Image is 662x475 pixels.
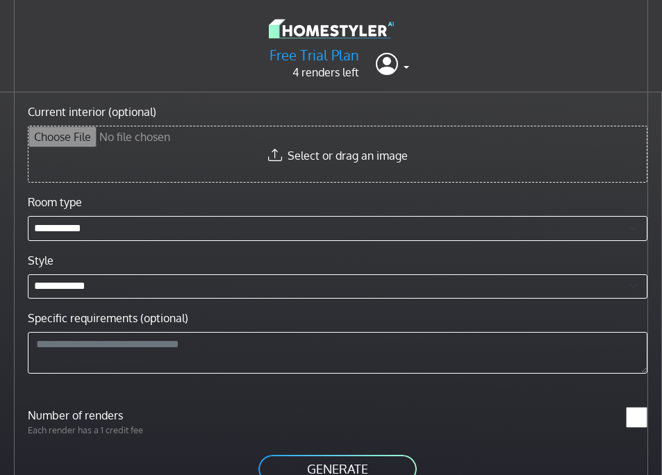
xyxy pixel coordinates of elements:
[28,252,53,269] label: Style
[28,194,82,210] label: Room type
[19,424,338,437] p: Each render has a 1 credit fee
[28,310,188,326] label: Specific requirements (optional)
[270,47,359,64] h5: Free Trial Plan
[28,103,156,120] label: Current interior (optional)
[269,17,394,41] img: logo-3de290ba35641baa71223ecac5eacb59cb85b4c7fdf211dc9aaecaaee71ea2f8.svg
[19,407,338,424] label: Number of renders
[270,64,359,81] p: 4 renders left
